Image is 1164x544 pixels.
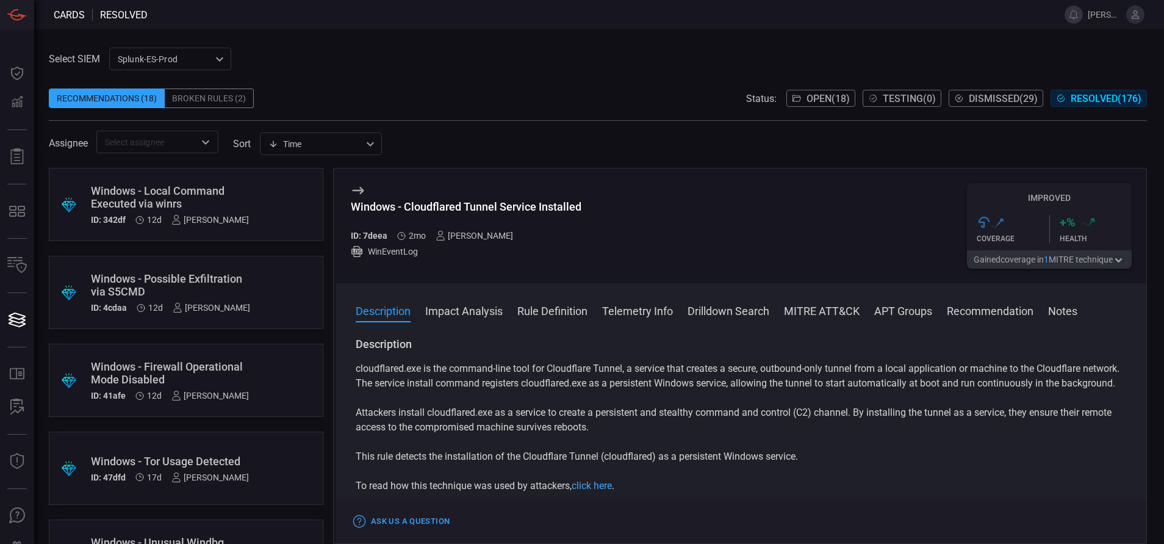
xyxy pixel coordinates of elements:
[351,200,581,213] div: Windows - Cloudflared Tunnel Service Installed
[1044,255,1049,264] span: 1
[100,134,195,150] input: Select assignee
[436,231,513,241] div: [PERSON_NAME]
[883,93,936,104] span: Testing ( 0 )
[602,303,673,317] button: Telemetry Info
[977,234,1049,243] div: Coverage
[1088,10,1121,20] span: [PERSON_NAME].[PERSON_NAME]
[165,89,254,108] div: Broken Rules (2)
[2,142,32,172] button: Reports
[1071,93,1141,104] span: Resolved ( 176 )
[2,88,32,117] button: Detections
[148,303,163,313] span: Sep 14, 2025 10:47 AM
[171,473,249,482] div: [PERSON_NAME]
[949,90,1043,107] button: Dismissed(29)
[91,303,127,313] h5: ID: 4cdaa
[54,9,85,21] span: Cards
[2,447,32,476] button: Threat Intelligence
[118,53,212,65] p: Splunk-ES-Prod
[147,215,162,225] span: Sep 14, 2025 10:49 AM
[2,251,32,280] button: Inventory
[2,501,32,531] button: Ask Us A Question
[91,473,126,482] h5: ID: 47dfd
[147,473,162,482] span: Sep 09, 2025 2:13 PM
[1060,234,1132,243] div: Health
[351,231,387,241] h5: ID: 7deea
[356,479,1127,493] p: To read how this technique was used by attackers, .
[356,303,411,317] button: Description
[2,360,32,389] button: Rule Catalog
[746,93,777,104] span: Status:
[268,138,362,150] div: Time
[49,137,88,149] span: Assignee
[572,480,612,491] a: click here
[2,197,32,226] button: MITRE - Detection Posture
[91,215,126,225] h5: ID: 342df
[2,305,32,335] button: Cards
[147,391,162,401] span: Sep 14, 2025 10:47 AM
[874,303,932,317] button: APT Groups
[517,303,587,317] button: Rule Definition
[91,360,249,386] div: Windows - Firewall Operational Mode Disabled
[171,391,249,401] div: [PERSON_NAME]
[356,337,1127,352] h3: Description
[91,455,249,468] div: Windows - Tor Usage Detected
[356,449,1127,464] p: This rule detects the installation of the Cloudflare Tunnel (cloudflared) as a persistent Windows...
[1051,90,1147,107] button: Resolved(176)
[91,391,126,401] h5: ID: 41afe
[351,245,581,258] div: WinEventLog
[967,193,1132,203] h5: Improved
[784,303,860,317] button: MITRE ATT&CK
[233,138,251,150] label: sort
[49,89,165,108] div: Recommendations (18)
[807,93,850,104] span: Open ( 18 )
[786,90,855,107] button: Open(18)
[356,361,1127,391] p: cloudflared.exe is the command-line tool for Cloudflare Tunnel, a service that creates a secure, ...
[356,405,1127,435] p: Attackers install cloudflared.exe as a service to create a persistent and stealthy command and co...
[688,303,769,317] button: Drilldown Search
[947,303,1033,317] button: Recommendation
[197,134,214,151] button: Open
[2,393,32,422] button: ALERT ANALYSIS
[863,90,941,107] button: Testing(0)
[91,272,250,298] div: Windows - Possible Exfiltration via S5CMD
[1060,215,1076,230] h3: + %
[1048,303,1077,317] button: Notes
[967,250,1132,269] button: Gainedcoverage in1MITRE technique
[351,512,453,531] button: Ask Us a Question
[173,303,250,313] div: [PERSON_NAME]
[969,93,1038,104] span: Dismissed ( 29 )
[171,215,249,225] div: [PERSON_NAME]
[425,303,503,317] button: Impact Analysis
[100,9,148,21] span: resolved
[49,53,100,65] label: Select SIEM
[409,231,426,241] span: Aug 03, 2025 11:41 AM
[91,184,249,210] div: Windows - Local Command Executed via winrs
[2,59,32,88] button: Dashboard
